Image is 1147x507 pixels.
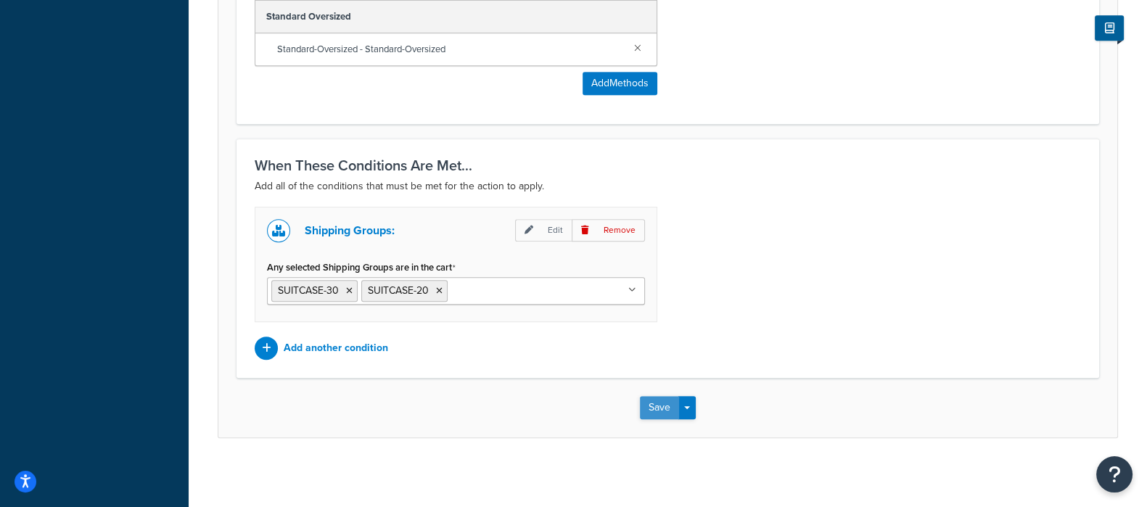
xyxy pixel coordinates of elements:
p: Add another condition [284,338,388,358]
p: Remove [572,219,645,242]
p: Shipping Groups: [305,220,395,241]
span: SUITCASE-30 [278,283,339,298]
div: Standard Oversized [255,1,657,33]
span: SUITCASE-20 [368,283,429,298]
label: Any selected Shipping Groups are in the cart [267,262,456,273]
button: Show Help Docs [1095,15,1124,41]
p: Add all of the conditions that must be met for the action to apply. [255,178,1081,195]
button: AddMethods [583,72,657,95]
h3: When These Conditions Are Met... [255,157,1081,173]
p: Edit [515,219,572,242]
button: Open Resource Center [1096,456,1132,492]
span: Standard-Oversized - Standard-Oversized [277,39,622,59]
button: Save [640,396,679,419]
